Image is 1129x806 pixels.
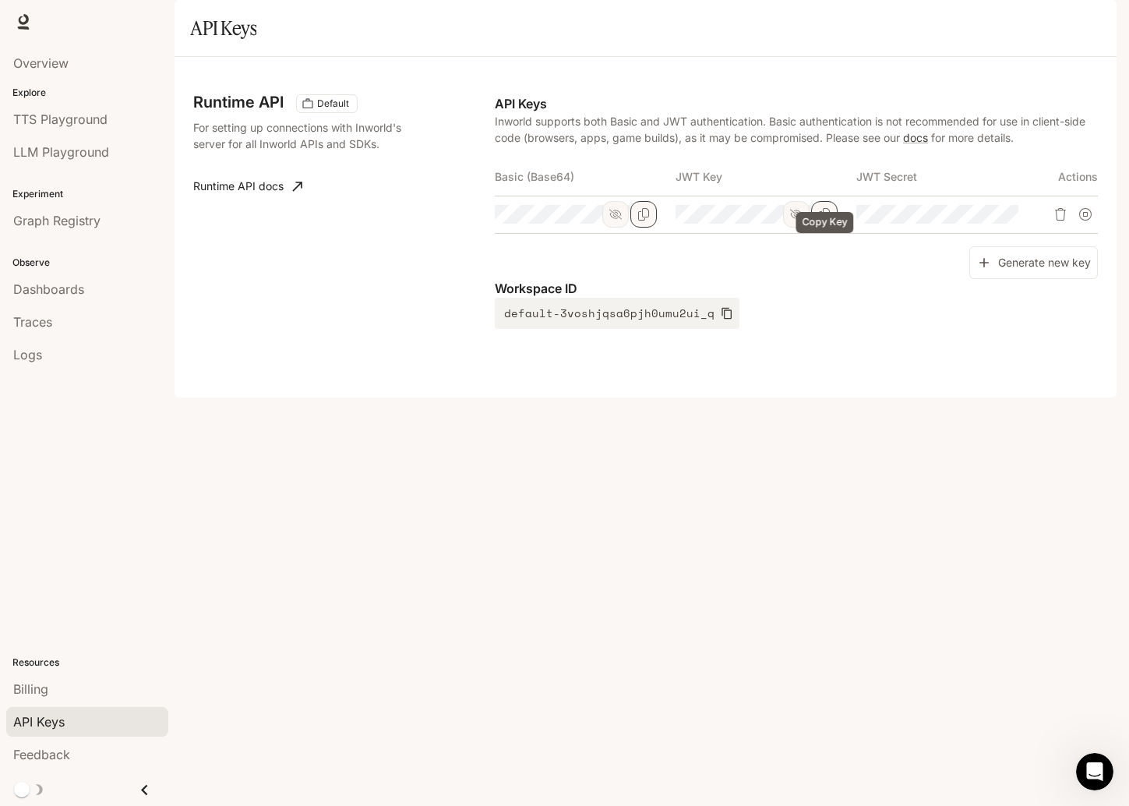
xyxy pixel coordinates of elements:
[495,298,739,329] button: default-3voshjqsa6pjh0umu2ui_q
[495,158,676,196] th: Basic (Base64)
[495,279,1098,298] p: Workspace ID
[1076,753,1113,790] iframe: Intercom live chat
[676,158,856,196] th: JWT Key
[193,94,284,110] h3: Runtime API
[1038,158,1098,196] th: Actions
[311,97,355,111] span: Default
[1073,202,1098,227] button: Suspend API key
[495,113,1098,146] p: Inworld supports both Basic and JWT authentication. Basic authentication is not recommended for u...
[190,12,256,44] h1: API Keys
[495,94,1098,113] p: API Keys
[811,201,838,228] button: Copy Key
[193,119,410,152] p: For setting up connections with Inworld's server for all Inworld APIs and SDKs.
[969,246,1098,280] button: Generate new key
[903,131,928,144] a: docs
[856,158,1037,196] th: JWT Secret
[296,94,358,113] div: These keys will apply to your current workspace only
[1048,202,1073,227] button: Delete API key
[796,212,854,233] div: Copy Key
[630,201,657,228] button: Copy Basic (Base64)
[187,171,309,202] a: Runtime API docs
